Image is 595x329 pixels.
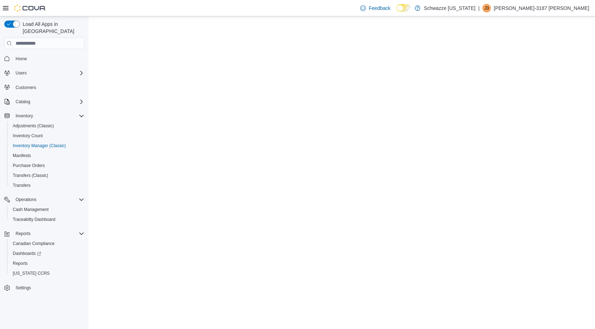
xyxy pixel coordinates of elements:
[10,249,44,258] a: Dashboards
[13,195,39,204] button: Operations
[10,249,84,258] span: Dashboards
[424,4,476,12] p: Schwazze [US_STATE]
[1,53,87,63] button: Home
[357,1,393,15] a: Feedback
[7,180,87,190] button: Transfers
[7,131,87,141] button: Inventory Count
[10,141,69,150] a: Inventory Manager (Classic)
[1,111,87,121] button: Inventory
[10,171,51,180] a: Transfers (Classic)
[10,122,84,130] span: Adjustments (Classic)
[7,151,87,161] button: Manifests
[7,171,87,180] button: Transfers (Classic)
[10,181,33,190] a: Transfers
[14,5,46,12] img: Cova
[16,285,31,291] span: Settings
[13,133,43,139] span: Inventory Count
[13,241,55,246] span: Canadian Compliance
[10,269,52,278] a: [US_STATE] CCRS
[10,259,30,268] a: Reports
[13,112,36,120] button: Inventory
[13,283,84,292] span: Settings
[10,269,84,278] span: Washington CCRS
[13,229,84,238] span: Reports
[13,229,33,238] button: Reports
[1,195,87,205] button: Operations
[13,195,84,204] span: Operations
[1,68,87,78] button: Users
[4,50,84,311] nav: Complex example
[10,205,51,214] a: Cash Management
[10,239,57,248] a: Canadian Compliance
[10,215,58,224] a: Traceabilty Dashboard
[7,161,87,171] button: Purchase Orders
[10,132,84,140] span: Inventory Count
[13,97,33,106] button: Catalog
[13,97,84,106] span: Catalog
[369,5,390,12] span: Feedback
[7,239,87,249] button: Canadian Compliance
[13,123,54,129] span: Adjustments (Classic)
[13,83,84,92] span: Customers
[7,249,87,258] a: Dashboards
[16,70,27,76] span: Users
[10,239,84,248] span: Canadian Compliance
[13,69,84,77] span: Users
[7,258,87,268] button: Reports
[396,4,411,12] input: Dark Mode
[10,259,84,268] span: Reports
[13,112,84,120] span: Inventory
[10,171,84,180] span: Transfers (Classic)
[20,21,84,35] span: Load All Apps in [GEOGRAPHIC_DATA]
[16,231,30,236] span: Reports
[7,141,87,151] button: Inventory Manager (Classic)
[10,161,84,170] span: Purchase Orders
[10,181,84,190] span: Transfers
[7,205,87,214] button: Cash Management
[10,132,46,140] a: Inventory Count
[13,251,41,256] span: Dashboards
[16,85,36,90] span: Customers
[13,54,84,63] span: Home
[478,4,480,12] p: |
[16,56,27,62] span: Home
[10,205,84,214] span: Cash Management
[10,151,84,160] span: Manifests
[1,283,87,293] button: Settings
[1,229,87,239] button: Reports
[10,141,84,150] span: Inventory Manager (Classic)
[16,99,30,105] span: Catalog
[16,113,33,119] span: Inventory
[494,4,589,12] p: [PERSON_NAME]-3187 [PERSON_NAME]
[16,197,36,202] span: Operations
[13,261,28,266] span: Reports
[10,161,48,170] a: Purchase Orders
[13,69,29,77] button: Users
[7,121,87,131] button: Adjustments (Classic)
[13,153,31,158] span: Manifests
[10,122,57,130] a: Adjustments (Classic)
[7,268,87,278] button: [US_STATE] CCRS
[1,97,87,107] button: Catalog
[484,4,489,12] span: J3
[7,214,87,224] button: Traceabilty Dashboard
[13,183,30,188] span: Transfers
[13,284,34,292] a: Settings
[13,143,66,149] span: Inventory Manager (Classic)
[13,217,55,222] span: Traceabilty Dashboard
[1,82,87,93] button: Customers
[13,55,30,63] a: Home
[13,271,50,276] span: [US_STATE] CCRS
[10,215,84,224] span: Traceabilty Dashboard
[13,173,48,178] span: Transfers (Classic)
[13,207,49,212] span: Cash Management
[482,4,491,12] div: Jerry-3187 Kilian
[10,151,34,160] a: Manifests
[13,163,45,168] span: Purchase Orders
[13,83,39,92] a: Customers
